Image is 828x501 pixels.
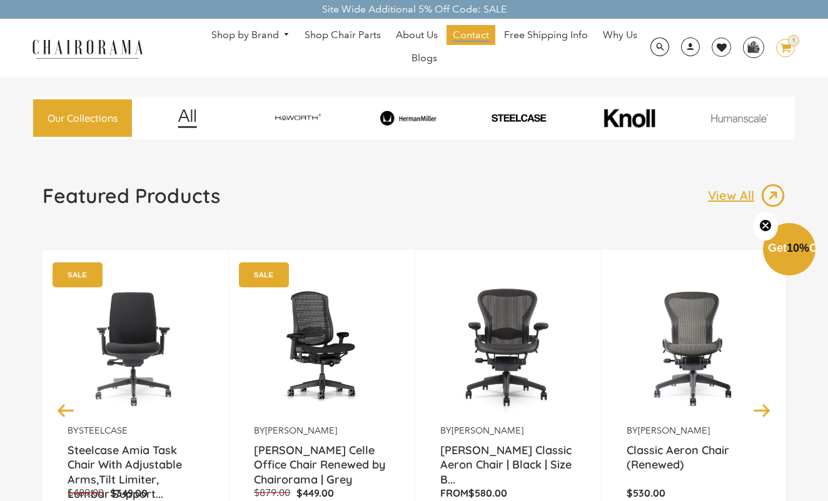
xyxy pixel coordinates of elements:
[760,183,785,208] img: image_13.png
[254,487,290,499] span: $879.00
[708,187,760,204] p: View All
[768,242,825,254] span: Get Off
[55,399,77,421] button: Previous
[453,29,489,42] span: Contact
[254,269,390,425] a: Herman Miller Celle Office Chair Renewed by Chairorama | Grey - chairorama Herman Miller Celle Of...
[68,269,203,425] a: Amia Chair by chairorama.com Renewed Amia Chair chairorama.com
[788,35,799,46] div: 1
[627,443,762,474] a: Classic Aeron Chair (Renewed)
[504,29,588,42] span: Free Shipping Info
[68,270,87,279] text: SALE
[33,99,132,137] a: Our Collections
[110,487,148,499] span: $349.00
[638,425,710,436] a: [PERSON_NAME]
[753,212,778,241] button: Close teaser
[265,425,337,436] a: [PERSON_NAME]
[25,37,150,59] img: chairorama
[708,183,785,208] a: View All
[405,48,443,68] a: Blogs
[452,425,523,436] a: [PERSON_NAME]
[305,29,381,42] span: Shop Chair Parts
[603,29,637,42] span: Why Us
[468,487,507,499] span: $580.00
[68,487,104,499] span: $489.00
[254,269,390,425] img: Herman Miller Celle Office Chair Renewed by Chairorama | Grey - chairorama
[744,37,763,56] img: WhatsApp_Image_2024-07-12_at_16.23.01.webp
[447,25,495,45] a: Contact
[751,399,773,421] button: Next
[296,487,334,499] span: $449.00
[411,52,437,65] span: Blogs
[627,487,665,499] span: $530.00
[153,109,222,128] img: image_12.png
[787,242,809,254] span: 10%
[254,443,390,474] a: [PERSON_NAME] Celle Office Chair Renewed by Chairorama | Grey
[440,269,576,425] img: Herman Miller Classic Aeron Chair | Black | Size B (Renewed) - chairorama
[627,425,762,437] p: by
[763,224,815,277] div: Get10%OffClose teaser
[355,111,462,125] img: image_8_173eb7e0-7579-41b4-bc8e-4ba0b8ba93e8.png
[390,25,444,45] a: About Us
[767,39,795,57] a: 1
[68,425,203,437] p: by
[440,425,576,437] p: by
[205,26,296,45] a: Shop by Brand
[298,25,387,45] a: Shop Chair Parts
[43,183,220,218] a: Featured Products
[627,269,762,425] img: Classic Aeron Chair (Renewed) - chairorama
[245,108,351,128] img: image_7_14f0750b-d084-457f-979a-a1ab9f6582c4.png
[465,113,572,124] img: PHOTO-2024-07-09-00-53-10-removebg-preview.png
[68,443,203,474] a: Steelcase Amia Task Chair With Adjustable Arms,Tilt Limiter, Lumbar Support...
[396,29,438,42] span: About Us
[627,269,762,425] a: Classic Aeron Chair (Renewed) - chairorama Classic Aeron Chair (Renewed) - chairorama
[254,425,390,437] p: by
[686,114,793,122] img: image_11.png
[498,25,594,45] a: Free Shipping Info
[68,269,203,425] img: Amia Chair by chairorama.com
[203,25,646,71] nav: DesktopNavigation
[43,183,220,208] h1: Featured Products
[440,443,576,474] a: [PERSON_NAME] Classic Aeron Chair | Black | Size B...
[440,487,576,500] p: From
[440,269,576,425] a: Herman Miller Classic Aeron Chair | Black | Size B (Renewed) - chairorama Herman Miller Classic A...
[254,270,273,279] text: SALE
[597,25,644,45] a: Why Us
[79,425,128,436] a: Steelcase
[576,107,683,128] img: image_10_1.png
